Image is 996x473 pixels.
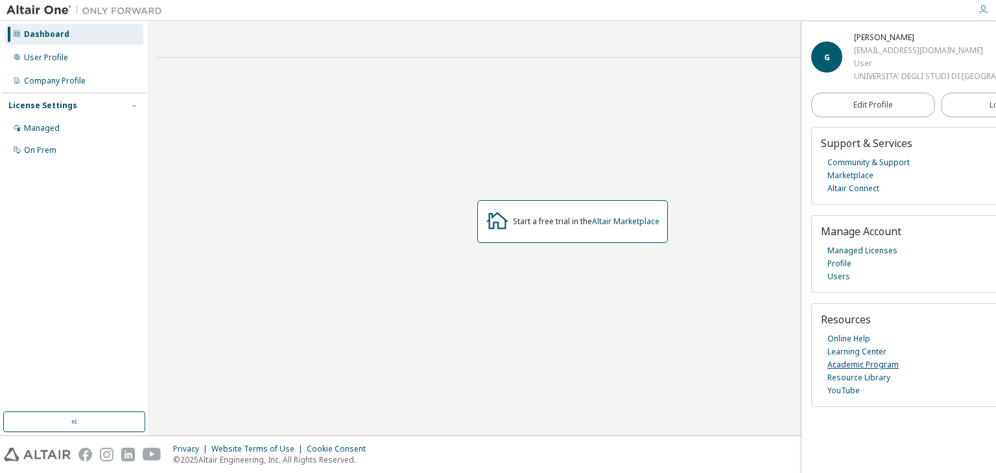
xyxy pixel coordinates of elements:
p: © 2025 Altair Engineering, Inc. All Rights Reserved. [173,454,373,465]
div: Managed [24,123,60,133]
a: Learning Center [827,345,886,358]
span: G [824,52,830,63]
img: Altair One [6,4,169,17]
span: Edit Profile [853,100,893,110]
a: Marketplace [827,169,873,182]
div: Website Terms of Use [211,444,307,454]
span: Manage Account [821,224,901,238]
img: youtube.svg [143,448,161,461]
a: YouTube [827,384,860,397]
img: linkedin.svg [121,448,135,461]
a: Community & Support [827,156,910,169]
a: Users [827,270,850,283]
div: Privacy [173,444,211,454]
a: Profile [827,257,851,270]
div: On Prem [24,145,56,156]
a: Managed Licenses [827,244,897,257]
div: Dashboard [24,29,69,40]
a: Altair Connect [827,182,879,195]
div: Cookie Consent [307,444,373,454]
span: Support & Services [821,136,912,150]
div: Start a free trial in the [513,216,659,227]
img: instagram.svg [100,448,113,461]
img: altair_logo.svg [4,448,71,461]
img: facebook.svg [78,448,92,461]
div: Company Profile [24,76,86,86]
a: Edit Profile [811,93,935,117]
a: Resource Library [827,371,890,384]
a: Altair Marketplace [592,216,659,227]
div: License Settings [8,100,77,111]
a: Online Help [827,332,870,345]
a: Academic Program [827,358,899,371]
div: User Profile [24,52,68,63]
span: Resources [821,312,871,327]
